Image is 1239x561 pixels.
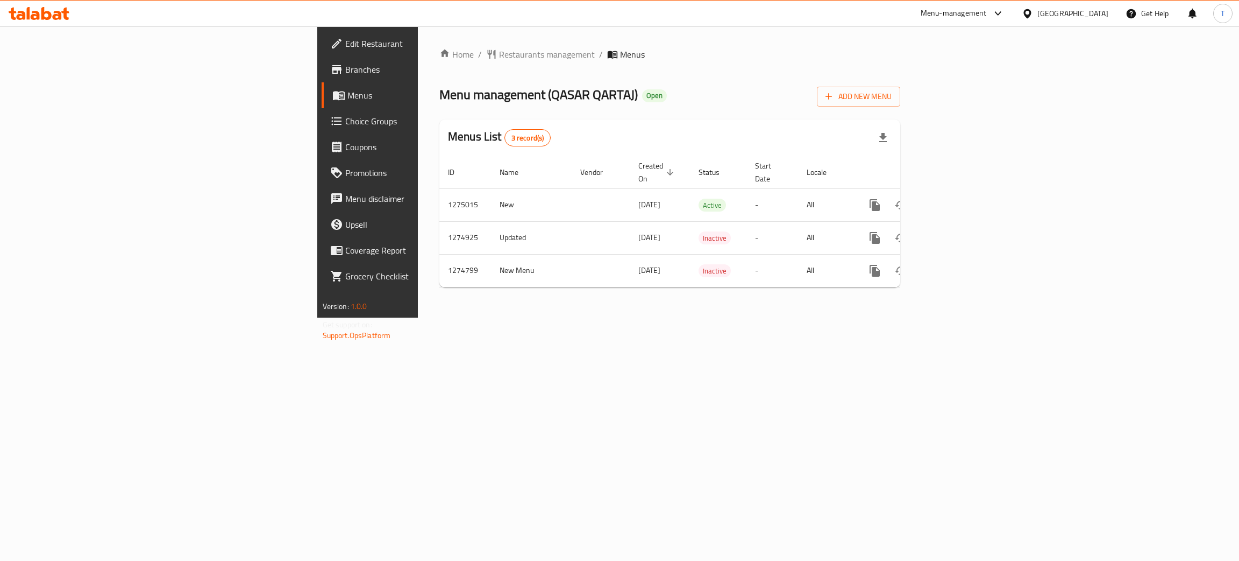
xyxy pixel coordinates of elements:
div: Menu-management [921,7,987,20]
span: Inactive [699,265,731,277]
span: ID [448,166,468,179]
span: Upsell [345,218,516,231]
span: Edit Restaurant [345,37,516,50]
span: Coverage Report [345,244,516,257]
h2: Menus List [448,129,551,146]
div: Active [699,199,726,212]
span: Active [699,199,726,212]
td: Updated [491,221,572,254]
span: [DATE] [638,263,660,277]
a: Coverage Report [322,237,524,263]
span: Restaurants management [499,48,595,61]
div: Total records count [504,129,551,146]
th: Actions [853,156,974,189]
span: Menu disclaimer [345,192,516,205]
span: 3 record(s) [505,133,551,143]
button: more [862,225,888,251]
td: - [746,221,798,254]
a: Promotions [322,160,524,186]
td: New Menu [491,254,572,287]
span: [DATE] [638,230,660,244]
span: T [1221,8,1224,19]
span: Menus [620,48,645,61]
span: Version: [323,299,349,313]
button: Change Status [888,258,914,284]
span: Start Date [755,159,785,185]
span: [DATE] [638,198,660,212]
span: Open [642,91,667,100]
span: Choice Groups [345,115,516,128]
button: Change Status [888,225,914,251]
span: Created On [638,159,677,185]
table: enhanced table [439,156,974,287]
span: Locale [807,166,841,179]
a: Support.OpsPlatform [323,328,391,342]
a: Coupons [322,134,524,160]
span: Menus [347,89,516,102]
li: / [599,48,603,61]
td: All [798,221,853,254]
td: All [798,254,853,287]
span: 1.0.0 [351,299,367,313]
span: Grocery Checklist [345,270,516,283]
a: Restaurants management [486,48,595,61]
span: Get support on: [323,318,372,332]
a: Grocery Checklist [322,263,524,289]
div: Inactive [699,264,731,277]
span: Branches [345,63,516,76]
a: Menus [322,82,524,108]
span: Menu management ( QASAR QARTAJ ) [439,82,638,107]
span: Add New Menu [825,90,892,103]
span: Promotions [345,166,516,179]
button: more [862,258,888,284]
div: [GEOGRAPHIC_DATA] [1037,8,1108,19]
span: Coupons [345,141,516,153]
a: Upsell [322,212,524,237]
a: Menu disclaimer [322,186,524,212]
a: Choice Groups [322,108,524,134]
a: Branches [322,57,524,82]
div: Inactive [699,232,731,244]
nav: breadcrumb [439,48,900,61]
span: Status [699,166,734,179]
td: All [798,188,853,221]
td: - [746,188,798,221]
td: New [491,188,572,221]
span: Inactive [699,232,731,244]
td: - [746,254,798,287]
div: Open [642,89,667,102]
button: Change Status [888,192,914,218]
span: Vendor [580,166,617,179]
a: Edit Restaurant [322,31,524,57]
button: more [862,192,888,218]
span: Name [500,166,532,179]
button: Add New Menu [817,87,900,107]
